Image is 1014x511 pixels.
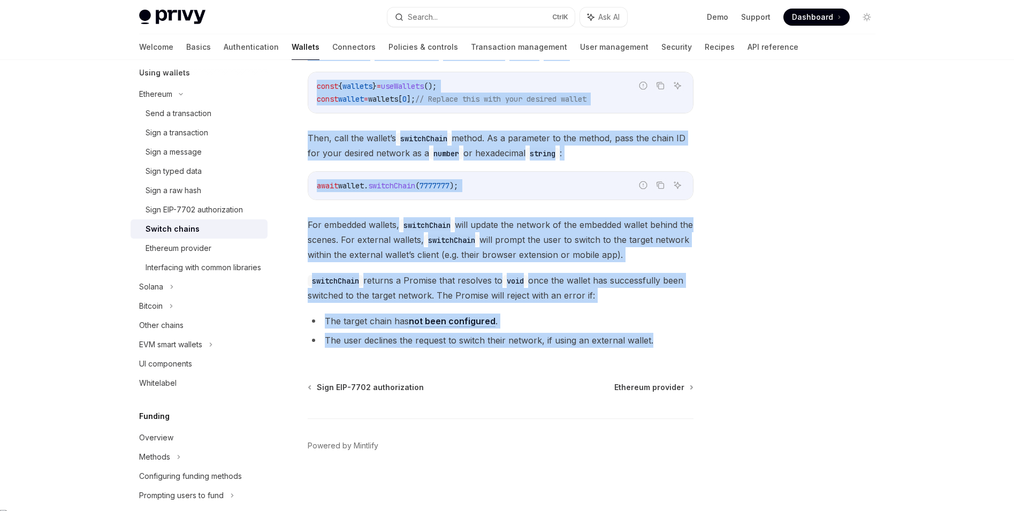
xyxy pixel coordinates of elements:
div: Solana [139,280,163,293]
a: not been configured [409,316,495,327]
span: ); [449,181,458,190]
span: const [317,94,338,104]
div: UI components [139,357,192,370]
a: Whitelabel [131,373,268,393]
span: wallets [342,81,372,91]
button: Toggle dark mode [858,9,875,26]
div: Sign EIP-7702 authorization [146,203,243,216]
div: Overview [139,431,173,444]
a: Sign a raw hash [131,181,268,200]
a: Transaction management [471,34,567,60]
div: EVM smart wallets [139,338,202,351]
span: Then, call the wallet’s method. As a parameter to the method, pass the chain ID for your desired ... [308,131,693,161]
div: Ethereum provider [146,242,211,255]
div: Interfacing with common libraries [146,261,261,274]
span: 7777777 [420,181,449,190]
a: Sign typed data [131,162,268,181]
a: Wallets [292,34,319,60]
span: = [377,81,381,91]
a: Policies & controls [388,34,458,60]
button: Copy the contents from the code block [653,178,667,192]
button: Report incorrect code [636,178,650,192]
div: Configuring funding methods [139,470,242,483]
button: Search...CtrlK [387,7,575,27]
a: Dashboard [783,9,850,26]
a: Configuring funding methods [131,467,268,486]
span: Dashboard [792,12,833,22]
a: Security [661,34,692,60]
a: Other chains [131,316,268,335]
code: switchChain [308,275,363,287]
div: Methods [139,451,170,463]
h5: Funding [139,410,170,423]
span: wallet [338,94,364,104]
a: Sign EIP-7702 authorization [131,200,268,219]
code: switchChain [396,133,452,144]
span: const [317,81,338,91]
a: Welcome [139,34,173,60]
span: For embedded wallets, will update the network of the embedded wallet behind the scenes. For exter... [308,217,693,262]
span: = [364,94,368,104]
a: API reference [748,34,798,60]
a: Sign EIP-7702 authorization [309,382,424,393]
div: Other chains [139,319,184,332]
div: Prompting users to fund [139,489,224,502]
a: UI components [131,354,268,373]
span: ( [415,181,420,190]
span: 0 [402,94,407,104]
a: Authentication [224,34,279,60]
a: Demo [707,12,728,22]
a: Connectors [332,34,376,60]
a: Send a transaction [131,104,268,123]
div: Search... [408,11,438,24]
a: Basics [186,34,211,60]
span: } [372,81,377,91]
a: User management [580,34,649,60]
li: The user declines the request to switch their network, if using an external wallet. [308,333,693,348]
button: Ask AI [670,178,684,192]
code: number [429,148,463,159]
a: Support [741,12,771,22]
button: Report incorrect code [636,79,650,93]
div: Switch chains [146,223,200,235]
div: Whitelabel [139,377,177,390]
span: Sign EIP-7702 authorization [317,382,424,393]
div: Sign a raw hash [146,184,201,197]
a: Sign a transaction [131,123,268,142]
span: wallet [338,181,364,190]
a: Sign a message [131,142,268,162]
span: [ [398,94,402,104]
a: Overview [131,428,268,447]
a: Interfacing with common libraries [131,258,268,277]
code: switchChain [424,234,479,246]
span: wallets [368,94,398,104]
button: Ask AI [670,79,684,93]
span: switchChain [368,181,415,190]
a: Ethereum provider [131,239,268,258]
div: Sign typed data [146,165,202,178]
span: . [364,181,368,190]
a: Switch chains [131,219,268,239]
code: void [502,275,528,287]
div: Sign a transaction [146,126,208,139]
span: Ctrl K [552,13,568,21]
div: Ethereum [139,88,172,101]
div: Sign a message [146,146,202,158]
code: string [525,148,560,159]
div: Send a transaction [146,107,211,120]
li: The target chain has . [308,314,693,329]
span: // Replace this with your desired wallet [415,94,586,104]
a: Powered by Mintlify [308,440,378,451]
span: Ask AI [598,12,620,22]
a: Recipes [705,34,735,60]
div: Bitcoin [139,300,163,312]
img: light logo [139,10,205,25]
span: await [317,181,338,190]
a: Ethereum provider [614,382,692,393]
span: useWallets [381,81,424,91]
span: returns a Promise that resolves to once the wallet has successfully been switched to the target n... [308,273,693,303]
span: ]; [407,94,415,104]
span: { [338,81,342,91]
code: switchChain [399,219,455,231]
button: Ask AI [580,7,627,27]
